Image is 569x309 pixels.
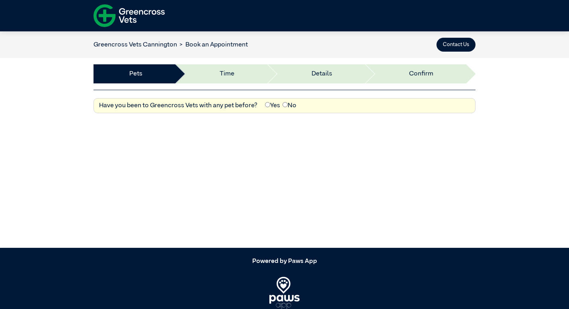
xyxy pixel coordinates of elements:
[265,102,270,107] input: Yes
[99,101,257,110] label: Have you been to Greencross Vets with any pet before?
[94,2,165,29] img: f-logo
[283,102,288,107] input: No
[129,69,142,79] a: Pets
[94,40,248,50] nav: breadcrumb
[265,101,280,110] label: Yes
[283,101,296,110] label: No
[94,258,475,265] h5: Powered by Paws App
[94,42,177,48] a: Greencross Vets Cannington
[436,38,475,52] button: Contact Us
[177,40,248,50] li: Book an Appointment
[269,277,300,309] img: PawsApp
